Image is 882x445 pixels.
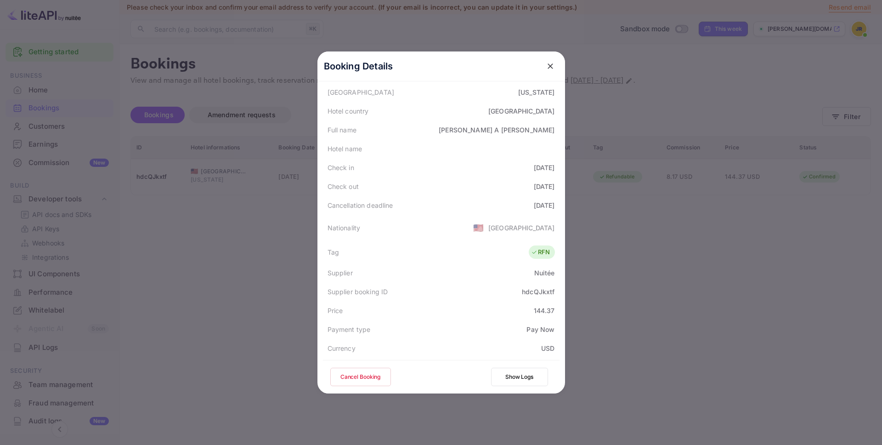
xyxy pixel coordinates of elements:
[328,106,369,116] div: Hotel country
[526,325,554,334] div: Pay Now
[522,287,554,297] div: hdcQJkxtf
[328,268,353,278] div: Supplier
[328,87,395,97] div: [GEOGRAPHIC_DATA]
[328,247,339,257] div: Tag
[541,343,554,353] div: USD
[328,306,343,315] div: Price
[491,368,548,386] button: Show Logs
[534,200,555,210] div: [DATE]
[328,163,354,172] div: Check in
[328,325,371,334] div: Payment type
[488,106,555,116] div: [GEOGRAPHIC_DATA]
[328,343,356,353] div: Currency
[328,182,359,191] div: Check out
[328,287,388,297] div: Supplier booking ID
[542,58,559,74] button: close
[518,87,555,97] div: [US_STATE]
[473,219,484,236] span: United States
[488,223,555,233] div: [GEOGRAPHIC_DATA]
[324,59,393,73] p: Booking Details
[328,125,356,135] div: Full name
[534,306,555,315] div: 144.37
[534,163,555,172] div: [DATE]
[531,248,550,257] div: RFN
[328,200,393,210] div: Cancellation deadline
[328,144,362,154] div: Hotel name
[534,182,555,191] div: [DATE]
[439,125,554,135] div: [PERSON_NAME] A [PERSON_NAME]
[330,368,391,386] button: Cancel Booking
[534,268,555,278] div: Nuitée
[328,223,361,233] div: Nationality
